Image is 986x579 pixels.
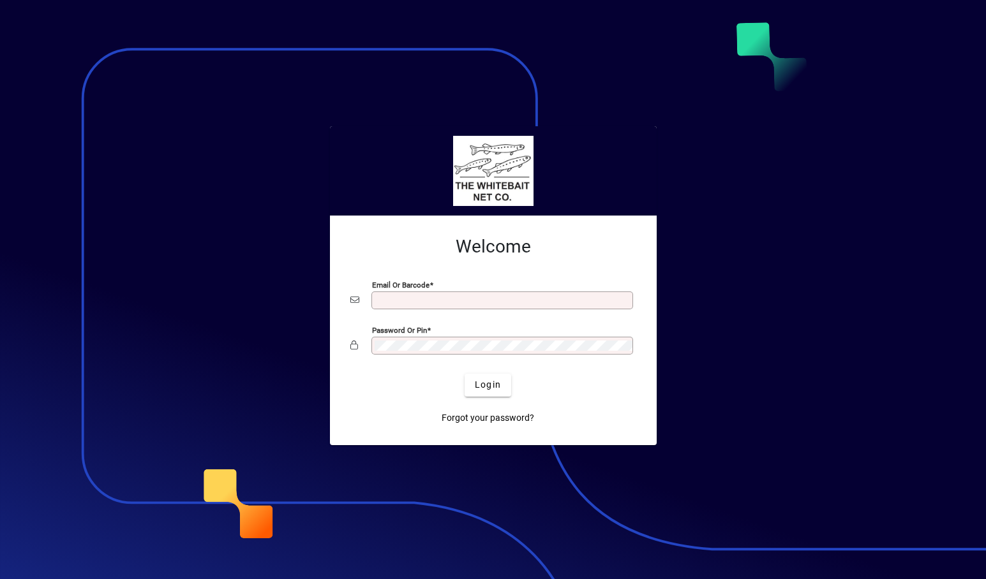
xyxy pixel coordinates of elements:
span: Login [475,378,501,392]
a: Forgot your password? [437,407,539,430]
button: Login [465,374,511,397]
mat-label: Password or Pin [372,325,427,334]
h2: Welcome [350,236,636,258]
span: Forgot your password? [442,411,534,425]
mat-label: Email or Barcode [372,280,430,289]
